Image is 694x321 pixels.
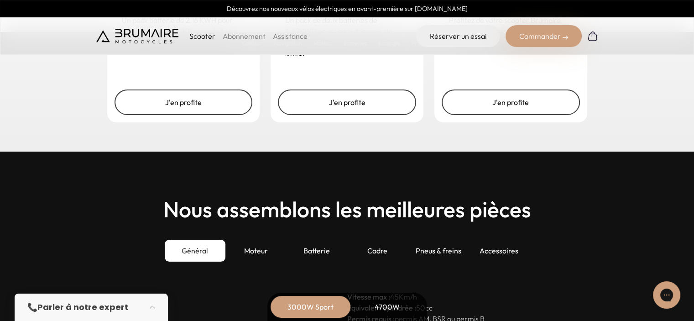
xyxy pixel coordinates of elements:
img: right-arrow-2.png [563,35,568,40]
img: Brumaire Motocycles [96,29,178,43]
a: Réserver un essai [416,25,500,47]
p: Scooter [189,31,215,42]
strong: Vitesse max : [347,292,390,301]
a: J'en profite [278,89,416,115]
div: Pneus & freins [408,240,469,262]
div: Commander [506,25,582,47]
span: 45 [390,292,399,301]
img: Panier [587,31,598,42]
div: Moteur [225,240,286,262]
h2: Nous assemblons les meilleures pièces [163,197,531,221]
a: J'en profite [115,89,253,115]
a: Assistance [273,32,308,41]
a: J'en profite [442,89,580,115]
div: Cadre [347,240,408,262]
div: 3000W Sport [274,296,347,318]
div: Général [165,240,225,262]
a: Abonnement [223,32,266,41]
div: Batterie [286,240,347,262]
iframe: Gorgias live chat messenger [648,278,685,312]
div: 4700W [351,296,424,318]
div: Accessoires [469,240,529,262]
